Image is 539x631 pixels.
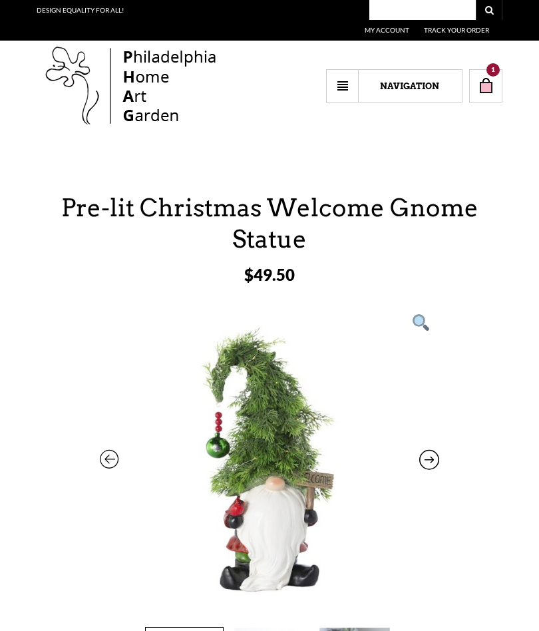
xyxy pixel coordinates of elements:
[244,265,254,284] span: $
[486,63,500,77] span: 1
[244,265,295,284] bdi: 49.50
[424,26,489,34] a: Track Your Order
[365,26,409,34] a: My Account
[469,69,502,103] a: 1
[61,193,478,254] span: Pre-lit Christmas Welcome Gnome Statue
